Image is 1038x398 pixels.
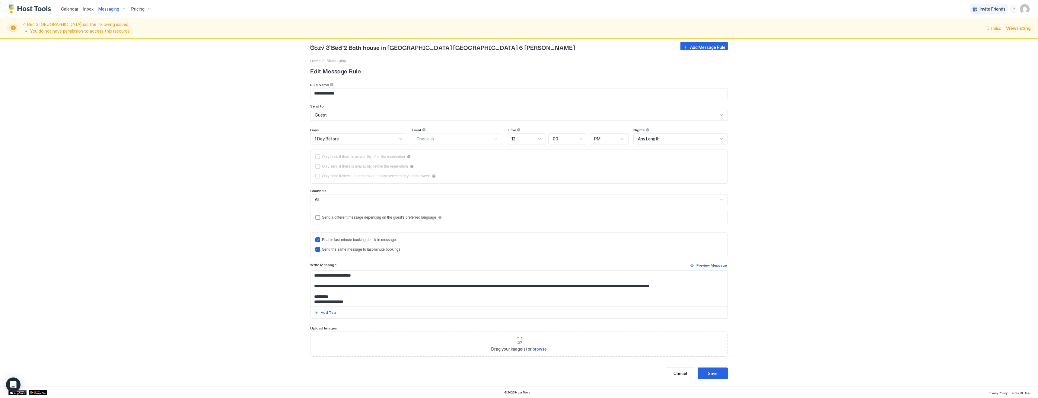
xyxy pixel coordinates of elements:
[315,136,339,142] span: 1 Day Before
[511,136,515,142] span: 12
[698,368,728,379] button: Save
[322,215,436,220] div: Send a different message depending on the guest's preferred language
[690,44,725,50] div: Add Message Rule
[1010,391,1030,395] span: Terms Of Use
[98,6,119,12] span: Messaging
[30,28,983,34] li: You do not have permission to access this resource.
[314,309,337,316] button: Add Tag
[327,58,346,63] span: Messaging
[8,5,54,14] a: Host Tools Logo
[322,164,408,169] div: Only send if there is availability before the reservation
[6,377,21,392] div: Open Intercom Messenger
[988,391,1008,395] span: Privacy Policy
[315,215,723,220] div: languagesEnabled
[310,57,321,64] div: Breadcrumb
[987,25,1001,31] div: Dismiss
[61,6,78,11] span: Calendar
[980,6,1005,12] span: Invite Friends
[315,112,327,118] span: Guest
[504,390,530,394] span: © 2025 Host Tools
[322,155,405,159] div: Only send if there is availability after the reservation
[1020,4,1030,14] div: User profile
[553,136,558,142] span: 00
[533,346,547,351] span: browse
[8,390,27,395] a: App Store
[131,6,145,12] span: Pricing
[310,59,321,63] span: Home
[665,368,695,379] button: Cancel
[315,247,723,252] div: lastMinuteMessageIsTheSame
[322,238,397,242] div: Enable last-minute booking check-in message.
[310,104,324,108] span: Send to
[310,66,728,75] span: Edit Message Rule
[310,88,728,99] input: Input Field
[310,128,319,132] span: Days
[310,271,728,306] textarea: Input Field
[322,247,400,252] div: Send the same message to last-minute bookings
[327,58,346,63] div: Breadcrumb
[594,136,600,142] span: PM
[680,42,728,53] button: Add Message Rule
[696,263,727,268] div: Preview Message
[322,174,430,178] div: Only send if check-in or check-out fall on selected days of the week
[689,262,728,269] button: Preview Message
[988,389,1008,396] a: Privacy Policy
[83,6,94,11] span: Inbox
[83,6,94,12] a: Inbox
[29,390,47,395] a: Google Play Store
[310,57,321,64] a: Home
[23,22,983,35] span: 4 Bed 2 [GEOGRAPHIC_DATA] has the following issues:
[315,174,723,178] div: isLimited
[491,346,547,352] span: Drag your image(s) or
[638,136,660,142] span: Any Length
[315,237,723,242] div: lastMinuteMessageEnabled
[61,6,78,12] a: Calendar
[633,128,645,132] span: Nights
[315,164,723,169] div: beforeReservation
[412,128,421,132] span: Event
[1006,25,1031,31] div: View listing
[1010,389,1030,396] a: Terms Of Use
[1010,5,1017,13] div: menu
[310,262,336,267] span: Write Message
[310,188,326,193] span: Channels
[310,43,674,52] span: Cozy 3 Bed 2 Bath house in [GEOGRAPHIC_DATA] [GEOGRAPHIC_DATA] 6 [PERSON_NAME]
[310,326,337,330] span: Upload Images
[315,154,723,159] div: afterReservation
[321,310,336,315] div: Add Tag
[507,128,516,132] span: Time
[310,82,329,87] span: Rule Name
[673,370,687,377] div: Cancel
[708,370,718,377] div: Save
[315,197,319,202] span: All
